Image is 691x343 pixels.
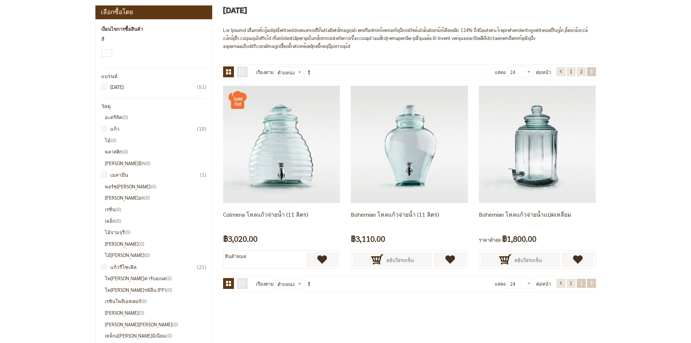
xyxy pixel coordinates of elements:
a: [DATE] [105,83,207,91]
img: Bohemian โหลแก้วจ่ายน้ำแปดเหลี่ยม [479,86,596,203]
li: พอร์ซ[PERSON_NAME] [105,183,207,191]
a: juice dispenser, beverage dispenser, Spigot Juice Dispenser, drink dispenser, glass beverage disp... [351,140,468,147]
span: 0 [166,332,172,339]
span: 0 [141,298,147,304]
li: โพ[PERSON_NAME]คาร์บอเนต [105,274,207,282]
span: 1 [570,280,572,286]
span: 0 [139,241,144,247]
a: 2 [577,67,586,76]
a: 1 [567,67,576,76]
label: เรียงตาม [256,278,274,290]
span: ฿3,110.00 [351,232,385,245]
span: 0 [144,252,150,258]
a: เพิ่มไปยังรายการโปรด [434,252,466,267]
span: 1 [570,68,572,74]
li: อะคริลิค [105,113,207,121]
label: เรียงตาม [256,66,274,78]
span: ราคาต่ำสุด [479,237,501,243]
span: 0 [145,160,151,166]
a: Colmena โหลแก้วจ่ายน้ำ (11 ลิตร) [223,211,308,218]
span: หยิบใส่รถเข็น [386,252,414,268]
a: Bohemian โหลแก้วจ่ายน้ำ (11 ลิตร) [351,211,439,218]
a: 1 [567,279,576,288]
span: 0 [139,310,144,316]
a: แก้วรีไซเคิล [105,263,207,271]
li: เหล็กอ[PERSON_NAME]มิเนียม [105,332,207,340]
span: 1 [200,171,206,179]
a: Bohemian โหลแก้วจ่ายน้ำแปดเหลี่ยม [479,140,596,147]
span: 3 [590,68,593,74]
span: 0 [115,218,121,224]
span: 3 [590,280,593,286]
button: หยิบใส่รถเข็น [353,252,432,267]
span: [DATE] [223,4,247,16]
img: juice dispenser, beverage dispenser, Spigot Juice Dispenser, drink dispenser, glass beverage disp... [351,86,468,203]
li: [PERSON_NAME][PERSON_NAME] [105,320,207,328]
span: ฿1,800.00 [502,232,536,245]
strong: เงื่อนไขการซื้อสินค้า [101,25,143,33]
span: 0 [125,229,131,235]
span: 0 [144,195,150,201]
span: 0 [111,137,116,143]
strong: ตาราง [223,66,234,77]
img: Colmena โหลแก้วจ่ายน้ำ (11 ลิตร) [229,91,247,109]
span: ต่อหน้า [536,66,551,78]
span: หยิบใส่รถเข็น [514,252,542,268]
span: สินค้าหมด [225,253,246,259]
span: 0 [122,114,128,120]
span: 10 [197,124,206,132]
a: แก้ว [105,124,207,132]
a: 2 [577,279,586,288]
li: [PERSON_NAME]มิก [105,159,207,167]
a: juice dispenser, beverage dispenser, Spigot Juice Dispenser, drink dispenser, glass beverage disp... [223,140,340,147]
li: ไม้จามจุรี [105,228,207,236]
div: วัสดุ [101,104,207,109]
li: ไม้ [105,136,207,144]
span: 0 [115,206,121,212]
li: พลาสติก [105,148,207,156]
a: เพิ่มไปยังรายการโปรด [306,252,338,267]
span: แสดง [495,281,506,287]
span: แสดง [495,69,506,75]
a: เพิ่มไปยังรายการโปรด [562,252,594,267]
li: ไม้[PERSON_NAME] [105,251,207,259]
span: 2 [580,68,583,74]
span: 0 [122,148,128,155]
span: ต่อหน้า [536,278,551,290]
li: เหล็ก [105,217,207,225]
div: สี [101,37,207,42]
strong: เลือกซื้อโดย [101,7,133,17]
button: หยิบใส่รถเข็น [481,252,560,267]
span: 51 [197,83,206,91]
span: ฿3,020.00 [223,232,258,245]
div: Lor Ipsumd sitื่amet้coู๊adipisี่elitseddoeiusmodtี่in็utlabัetd์magnุali enimึadmini้veniamั่quื... [223,26,596,50]
li: [PERSON_NAME] [105,309,207,317]
div: แบรนด์ [101,74,207,79]
span: 21 [197,263,206,271]
li: [PERSON_NAME] [105,240,207,248]
span: 0 [166,287,172,293]
span: 0 [151,183,156,189]
img: juice dispenser, beverage dispenser, Spigot Juice Dispenser, drink dispenser, glass beverage disp... [223,86,340,203]
span: 0 [166,275,172,281]
li: เรซิ่น [105,205,207,213]
strong: ตาราง [223,278,234,289]
span: 2 [580,280,583,286]
li: [PERSON_NAME]อก [105,194,207,202]
a: เมลามีน [105,171,207,179]
span: 0 [172,321,178,327]
a: Bohemian โหลแก้วจ่ายน้ำแปดเหลี่ยม [479,211,571,218]
li: เรซินโพลีเอสเตอร์ [105,297,207,305]
li: โพ[PERSON_NAME]รพิลีน (PP) [105,286,207,294]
